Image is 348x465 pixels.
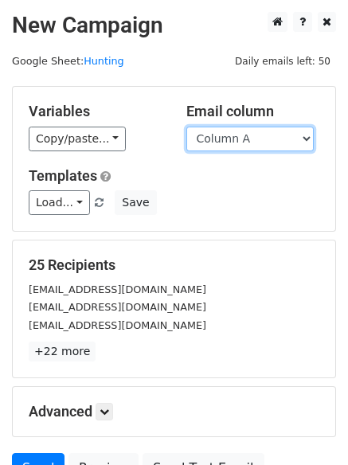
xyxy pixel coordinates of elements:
[186,103,320,120] h5: Email column
[29,127,126,151] a: Copy/paste...
[29,403,319,420] h5: Advanced
[12,55,124,67] small: Google Sheet:
[229,55,336,67] a: Daily emails left: 50
[29,301,206,313] small: [EMAIL_ADDRESS][DOMAIN_NAME]
[115,190,156,215] button: Save
[29,256,319,274] h5: 25 Recipients
[84,55,123,67] a: Hunting
[29,190,90,215] a: Load...
[29,342,96,361] a: +22 more
[29,319,206,331] small: [EMAIL_ADDRESS][DOMAIN_NAME]
[268,389,348,465] iframe: Chat Widget
[12,12,336,39] h2: New Campaign
[29,167,97,184] a: Templates
[29,103,162,120] h5: Variables
[29,283,206,295] small: [EMAIL_ADDRESS][DOMAIN_NAME]
[229,53,336,70] span: Daily emails left: 50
